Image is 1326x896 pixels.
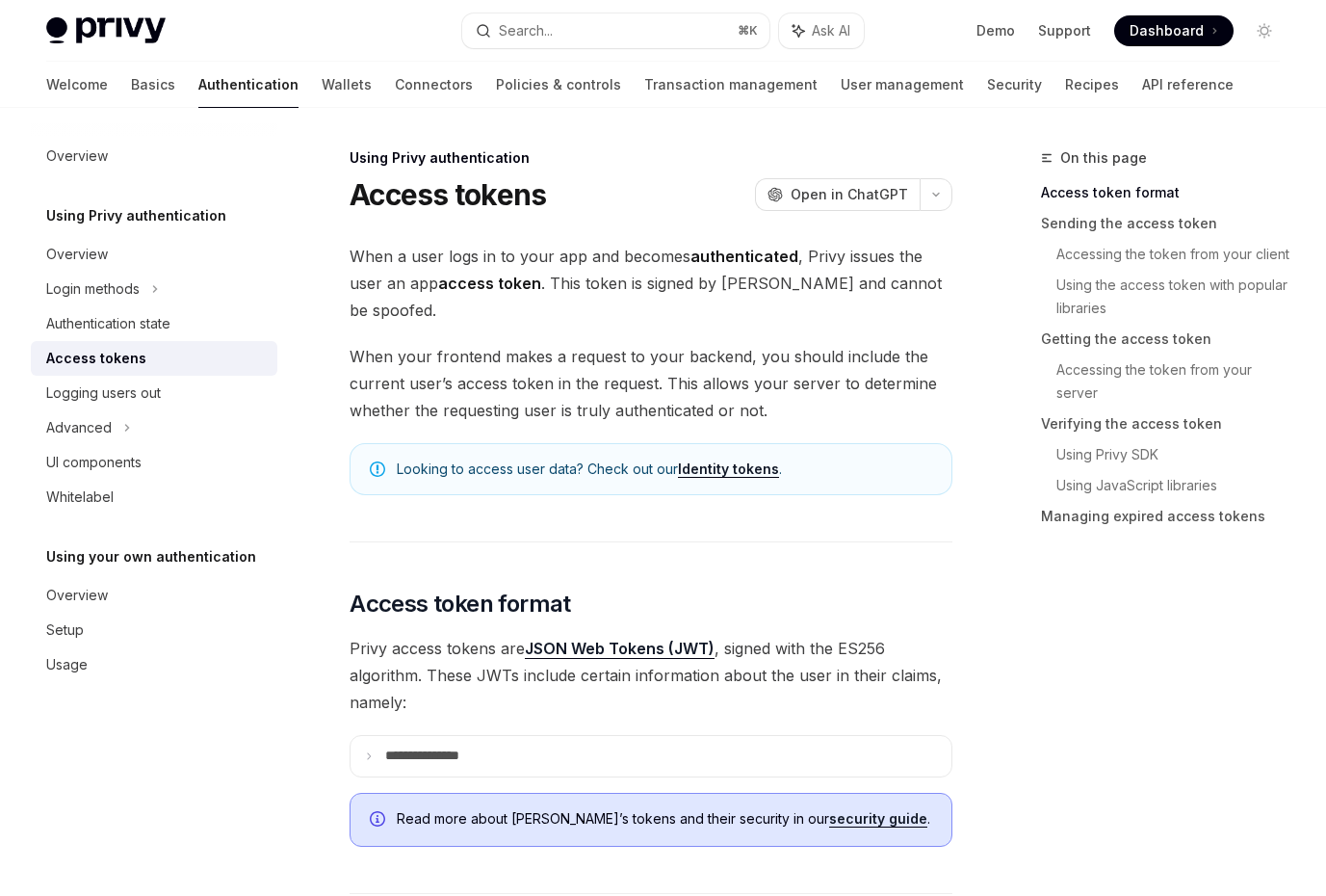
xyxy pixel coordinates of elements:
a: Overview [31,139,277,173]
a: Transaction management [644,62,818,108]
h5: Using Privy authentication [46,204,226,227]
button: Open in ChatGPT [755,178,920,211]
div: Authentication state [46,312,170,335]
a: UI components [31,445,277,480]
a: Connectors [395,62,473,108]
button: Search...⌘K [462,13,768,48]
div: Overview [46,145,108,168]
a: security guide [829,810,927,828]
span: Open in ChatGPT [791,185,908,204]
a: Managing expired access tokens [1041,501,1295,532]
span: Read more about [PERSON_NAME]’s tokens and their security in our . [397,809,932,829]
div: Overview [46,243,108,266]
a: Access tokens [31,341,277,376]
a: JSON Web Tokens (JWT) [525,639,715,659]
a: User management [841,62,964,108]
div: Search... [499,19,553,42]
a: Welcome [46,62,108,108]
span: Privy access tokens are , signed with the ES256 algorithm. These JWTs include certain information... [350,635,952,716]
a: Accessing the token from your client [1056,239,1295,270]
a: Wallets [322,62,372,108]
span: On this page [1060,146,1147,170]
a: Demo [976,21,1015,40]
svg: Note [370,461,385,477]
strong: access token [438,274,541,293]
h1: Access tokens [350,177,546,212]
a: Overview [31,237,277,272]
div: Overview [46,584,108,607]
button: Toggle dark mode [1249,15,1280,46]
div: Using Privy authentication [350,148,952,168]
div: UI components [46,451,142,474]
a: Verifying the access token [1041,408,1295,439]
a: Dashboard [1114,15,1234,46]
a: Using JavaScript libraries [1056,470,1295,501]
div: Access tokens [46,347,146,370]
a: Recipes [1065,62,1119,108]
a: Basics [131,62,175,108]
a: Using the access token with popular libraries [1056,270,1295,324]
span: Looking to access user data? Check out our . [397,460,932,479]
a: Policies & controls [496,62,621,108]
a: Support [1038,21,1091,40]
a: API reference [1142,62,1234,108]
a: Logging users out [31,376,277,410]
a: Usage [31,647,277,682]
strong: authenticated [690,247,798,266]
svg: Info [370,811,389,830]
div: Logging users out [46,382,161,405]
h5: Using your own authentication [46,545,256,568]
span: When a user logs in to your app and becomes , Privy issues the user an app . This token is signed... [350,243,952,324]
div: Setup [46,619,84,642]
a: Authentication [198,62,299,108]
button: Ask AI [779,13,864,48]
a: Sending the access token [1041,208,1295,239]
a: Security [987,62,1042,108]
div: Usage [46,653,88,676]
div: Login methods [46,277,140,301]
span: Dashboard [1130,21,1204,40]
span: When your frontend makes a request to your backend, you should include the current user’s access ... [350,343,952,424]
a: Using Privy SDK [1056,439,1295,470]
span: Access token format [350,589,571,619]
a: Whitelabel [31,480,277,514]
a: Access token format [1041,177,1295,208]
a: Authentication state [31,306,277,341]
span: ⌘ K [738,23,758,39]
a: Getting the access token [1041,324,1295,355]
a: Setup [31,613,277,647]
a: Identity tokens [678,461,779,478]
img: light logo [46,17,166,44]
a: Accessing the token from your server [1056,355,1295,408]
div: Advanced [46,416,112,439]
a: Overview [31,578,277,613]
div: Whitelabel [46,486,114,509]
span: Ask AI [812,21,850,40]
